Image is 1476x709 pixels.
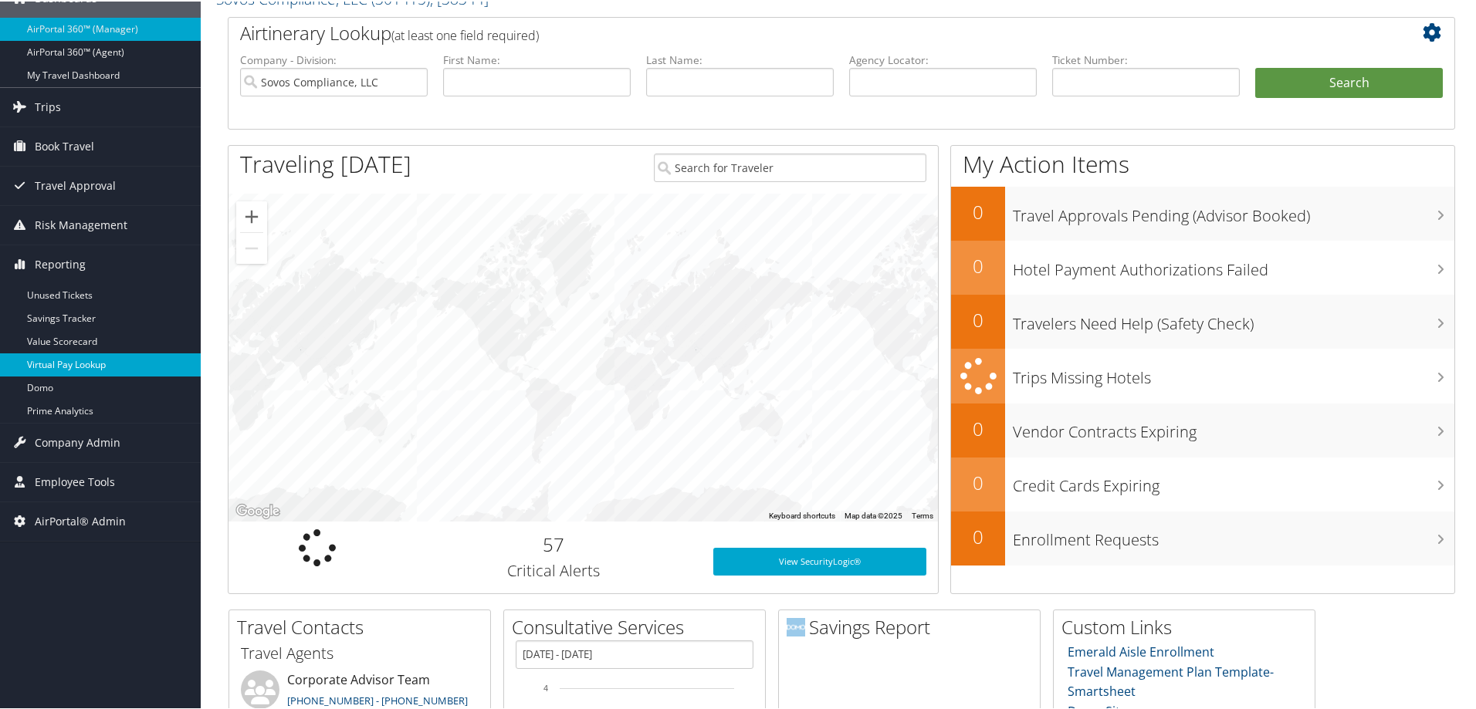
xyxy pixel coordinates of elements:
[35,501,126,539] span: AirPortal® Admin
[951,456,1454,510] a: 0Credit Cards Expiring
[35,204,127,243] span: Risk Management
[35,126,94,164] span: Book Travel
[951,468,1005,495] h2: 0
[1013,358,1454,387] h3: Trips Missing Hotels
[1068,642,1214,659] a: Emerald Aisle Enrollment
[849,51,1037,66] label: Agency Locator:
[237,613,490,639] h2: Travel Contacts
[951,510,1454,564] a: 0Enrollment Requests
[654,152,926,181] input: Search for Traveler
[443,51,631,66] label: First Name:
[951,522,1005,549] h2: 0
[1013,412,1454,441] h3: Vendor Contracts Expiring
[787,613,1040,639] h2: Savings Report
[418,559,690,580] h3: Critical Alerts
[951,147,1454,179] h1: My Action Items
[236,231,267,262] button: Zoom out
[951,198,1005,224] h2: 0
[1013,466,1454,495] h3: Credit Cards Expiring
[543,682,548,691] tspan: 4
[951,347,1454,402] a: Trips Missing Hotels
[912,510,933,518] a: Terms (opens in new tab)
[951,185,1454,239] a: 0Travel Approvals Pending (Advisor Booked)
[713,546,926,574] a: View SecurityLogic®
[512,613,765,639] h2: Consultative Services
[35,422,120,461] span: Company Admin
[951,402,1454,456] a: 0Vendor Contracts Expiring
[236,200,267,231] button: Zoom in
[240,147,411,179] h1: Traveling [DATE]
[1061,613,1315,639] h2: Custom Links
[951,239,1454,293] a: 0Hotel Payment Authorizations Failed
[35,165,116,204] span: Travel Approval
[646,51,834,66] label: Last Name:
[845,510,902,518] span: Map data ©2025
[951,306,1005,332] h2: 0
[1068,662,1274,699] a: Travel Management Plan Template- Smartsheet
[35,86,61,125] span: Trips
[1013,304,1454,333] h3: Travelers Need Help (Safety Check)
[418,530,690,556] h2: 57
[35,244,86,282] span: Reporting
[787,616,805,635] img: domo-logo.png
[287,692,468,706] a: [PHONE_NUMBER] - [PHONE_NUMBER]
[232,500,283,520] a: Open this area in Google Maps (opens a new window)
[951,414,1005,441] h2: 0
[1013,250,1454,279] h3: Hotel Payment Authorizations Failed
[951,252,1005,278] h2: 0
[1013,520,1454,549] h3: Enrollment Requests
[241,641,479,663] h3: Travel Agents
[240,19,1341,45] h2: Airtinerary Lookup
[1013,196,1454,225] h3: Travel Approvals Pending (Advisor Booked)
[1255,66,1443,97] button: Search
[391,25,539,42] span: (at least one field required)
[240,51,428,66] label: Company - Division:
[35,461,115,500] span: Employee Tools
[1052,51,1240,66] label: Ticket Number:
[232,500,283,520] img: Google
[769,509,835,520] button: Keyboard shortcuts
[951,293,1454,347] a: 0Travelers Need Help (Safety Check)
